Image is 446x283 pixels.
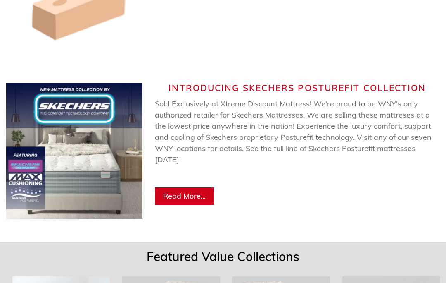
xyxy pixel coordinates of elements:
[163,191,206,201] span: Read More...
[168,82,426,93] span: Introducing Skechers Posturefit Collection
[155,187,214,205] a: Read More...
[147,249,299,264] span: Featured Value Collections
[6,83,142,219] img: Skechers Web Banner (750 x 750 px) (2).jpg__PID:de10003e-3404-460f-8276-e05f03caa093
[155,99,432,187] span: Sold Exclusively at Xtreme Discount Mattress! We're proud to be WNY's only authorized retailer fo...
